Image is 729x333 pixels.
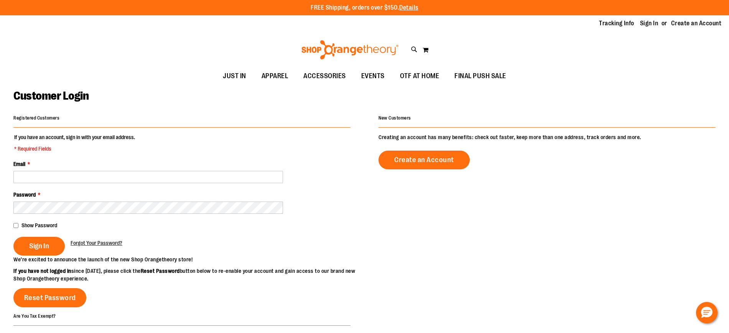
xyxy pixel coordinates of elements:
button: Hello, have a question? Let’s chat. [696,302,717,323]
a: Sign In [640,19,658,28]
a: Forgot Your Password? [71,239,122,247]
button: Sign In [13,237,65,256]
span: Sign In [29,242,49,250]
a: Tracking Info [599,19,634,28]
span: Forgot Your Password? [71,240,122,246]
a: Create an Account [378,151,470,169]
span: * Required Fields [14,145,135,153]
span: APPAREL [262,67,288,85]
span: OTF AT HOME [400,67,439,85]
a: OTF AT HOME [392,67,447,85]
span: Create an Account [394,156,454,164]
span: Email [13,161,25,167]
span: ACCESSORIES [303,67,346,85]
a: Create an Account [671,19,722,28]
a: FINAL PUSH SALE [447,67,514,85]
a: Details [399,4,418,11]
strong: Registered Customers [13,115,59,121]
p: We’re excited to announce the launch of the new Shop Orangetheory store! [13,256,365,263]
span: EVENTS [361,67,385,85]
a: ACCESSORIES [296,67,354,85]
img: Shop Orangetheory [300,40,400,59]
p: since [DATE], please click the button below to re-enable your account and gain access to our bran... [13,267,365,282]
span: FINAL PUSH SALE [454,67,506,85]
a: APPAREL [254,67,296,85]
span: Reset Password [24,294,76,302]
strong: Are You Tax Exempt? [13,313,56,318]
a: EVENTS [354,67,392,85]
strong: Reset Password [141,268,180,274]
span: JUST IN [223,67,246,85]
p: Creating an account has many benefits: check out faster, keep more than one address, track orders... [378,133,716,141]
span: Password [13,192,36,198]
span: Customer Login [13,89,89,102]
p: FREE Shipping, orders over $150. [311,3,418,12]
legend: If you have an account, sign in with your email address. [13,133,136,153]
span: Show Password [21,222,57,228]
strong: If you have not logged in [13,268,71,274]
strong: New Customers [378,115,411,121]
a: Reset Password [13,288,86,307]
a: JUST IN [215,67,254,85]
